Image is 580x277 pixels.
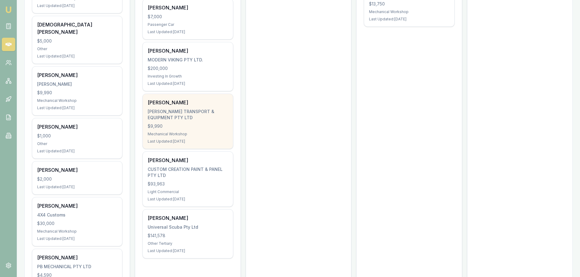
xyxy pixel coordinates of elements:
div: Other [37,47,117,51]
div: $30,000 [37,220,117,227]
div: Last Updated: [DATE] [148,248,228,253]
div: $2,000 [37,176,117,182]
div: Mechanical Workshop [369,9,449,14]
div: Mechanical Workshop [37,229,117,234]
div: Other Tertiary [148,241,228,246]
div: [PERSON_NAME] [37,71,117,79]
div: Last Updated: [DATE] [37,54,117,59]
div: Last Updated: [DATE] [37,149,117,154]
div: Last Updated: [DATE] [148,139,228,144]
div: MODERN VIKING PTY LTD. [148,57,228,63]
div: $9,990 [37,90,117,96]
div: Passenger Car [148,22,228,27]
div: PB MECHANICAL PTY LTD [37,264,117,270]
img: emu-icon-u.png [5,6,12,13]
div: $1,000 [37,133,117,139]
div: $9,990 [148,123,228,129]
div: [PERSON_NAME] [37,166,117,174]
div: [PERSON_NAME] [148,214,228,222]
div: Last Updated: [DATE] [37,3,117,8]
div: Last Updated: [DATE] [37,236,117,241]
div: $93,963 [148,181,228,187]
div: CUSTOM CREATION PAINT & PANEL PTY LTD [148,166,228,178]
div: [PERSON_NAME] [37,81,117,87]
div: Last Updated: [DATE] [148,197,228,202]
div: Other [37,141,117,146]
div: $13,750 [369,1,449,7]
div: 4X4 Customs [37,212,117,218]
div: [PERSON_NAME] [37,202,117,209]
div: Light Commercial [148,189,228,194]
div: [PERSON_NAME] [37,254,117,261]
div: [PERSON_NAME] [148,4,228,11]
div: Last Updated: [DATE] [148,29,228,34]
div: [PERSON_NAME] [148,47,228,54]
div: Mechanical Workshop [37,98,117,103]
div: [PERSON_NAME] [37,123,117,130]
div: Last Updated: [DATE] [369,17,449,22]
div: Mechanical Workshop [148,132,228,137]
div: $7,000 [148,14,228,20]
div: [DEMOGRAPHIC_DATA][PERSON_NAME] [37,21,117,36]
div: $141,578 [148,233,228,239]
div: Last Updated: [DATE] [37,106,117,110]
div: Last Updated: [DATE] [37,185,117,189]
div: $200,000 [148,65,228,71]
div: Universal Scuba Pty Ltd [148,224,228,230]
div: Last Updated: [DATE] [148,81,228,86]
div: [PERSON_NAME] TRANSPORT & EQUIPMENT PTY LTD [148,109,228,121]
div: $5,000 [37,38,117,44]
div: [PERSON_NAME] [148,99,228,106]
div: Investing In Growth [148,74,228,79]
div: [PERSON_NAME] [148,157,228,164]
